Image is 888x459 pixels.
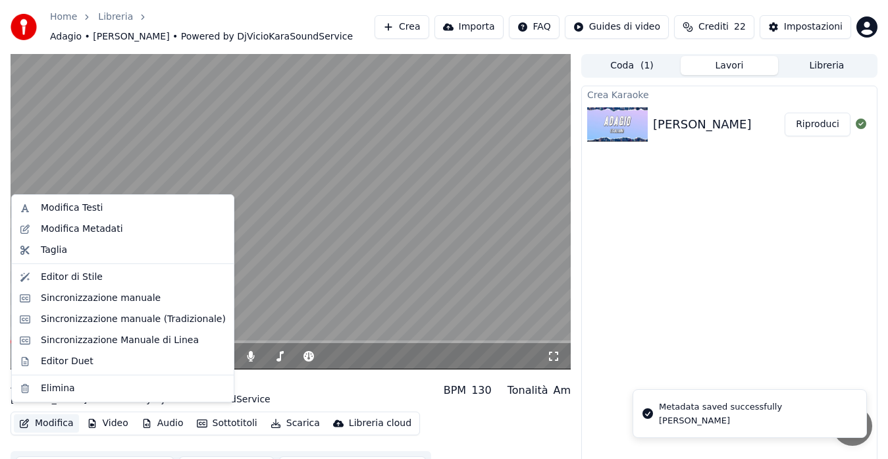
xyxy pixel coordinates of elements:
div: Am [553,383,571,398]
button: Guides di video [565,15,669,39]
button: Sottotitoli [192,414,263,433]
div: Modifica Testi [41,202,103,215]
button: Coda [583,56,681,75]
a: Home [50,11,77,24]
nav: breadcrumb [50,11,375,43]
span: 22 [734,20,746,34]
button: Audio [136,414,189,433]
div: Adagio [11,375,271,393]
div: Libreria cloud [349,417,411,430]
button: Lavori [681,56,778,75]
button: Riproduci [785,113,850,136]
div: Impostazioni [784,20,843,34]
button: FAQ [509,15,560,39]
div: Crea Karaoke [582,86,877,102]
div: Sincronizzazione manuale (Tradizionale) [41,313,226,326]
div: Elimina [41,382,75,395]
div: 130 [471,383,492,398]
div: BPM [444,383,466,398]
div: Taglia [41,244,67,257]
div: Modifica Metadati [41,223,123,236]
span: ( 1 ) [640,59,654,72]
span: Crediti [698,20,729,34]
button: Crea [375,15,429,39]
button: Video [82,414,134,433]
a: Libreria [98,11,133,24]
div: Editor di Stile [41,271,103,284]
span: Adagio • [PERSON_NAME] • Powered by DjVicioKaraSoundService [50,30,353,43]
button: Importa [434,15,504,39]
div: Metadata saved successfully [659,400,782,414]
div: Tonalità [508,383,548,398]
button: Libreria [778,56,875,75]
img: youka [11,14,37,40]
div: [PERSON_NAME] [659,415,782,427]
div: Editor Duet [41,355,93,368]
div: Sincronizzazione manuale [41,292,161,305]
div: [PERSON_NAME] [653,115,752,134]
button: Scarica [265,414,325,433]
button: Impostazioni [760,15,851,39]
button: Crediti22 [674,15,754,39]
div: Sincronizzazione Manuale di Linea [41,334,199,347]
div: [PERSON_NAME] • Powered by DjVicioKaraSoundService [11,393,271,406]
button: Modifica [14,414,79,433]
